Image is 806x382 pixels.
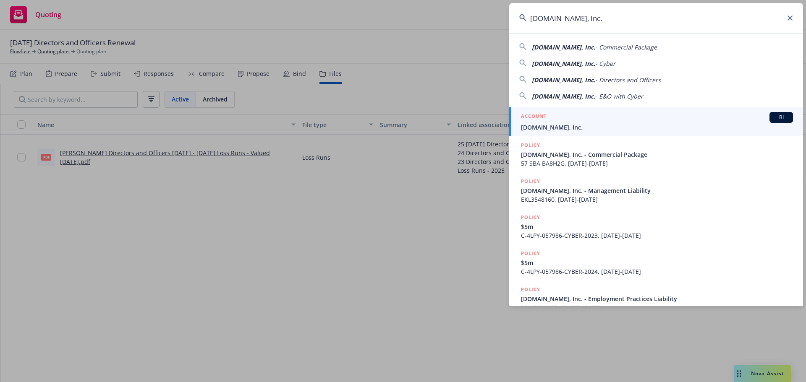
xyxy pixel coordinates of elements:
[521,186,793,195] span: [DOMAIN_NAME], Inc. - Management Liability
[773,114,790,121] span: BI
[509,107,803,136] a: ACCOUNTBI[DOMAIN_NAME], Inc.
[509,244,803,281] a: POLICY$5mC-4LPY-057986-CYBER-2024, [DATE]-[DATE]
[509,281,803,317] a: POLICY[DOMAIN_NAME], Inc. - Employment Practices LiabilityEPL1572605B, [DATE]-[DATE]
[521,267,793,276] span: C-4LPY-057986-CYBER-2024, [DATE]-[DATE]
[509,172,803,208] a: POLICY[DOMAIN_NAME], Inc. - Management LiabilityEKL3548160, [DATE]-[DATE]
[521,159,793,168] span: 57 SBA BA8H2G, [DATE]-[DATE]
[521,285,540,294] h5: POLICY
[521,213,540,221] h5: POLICY
[521,112,547,122] h5: ACCOUNT
[532,43,595,51] span: [DOMAIN_NAME], Inc.
[521,249,540,257] h5: POLICY
[521,222,793,231] span: $5m
[595,43,657,51] span: - Commercial Package
[595,76,661,84] span: - Directors and Officers
[521,150,793,159] span: [DOMAIN_NAME], Inc. - Commercial Package
[509,208,803,244] a: POLICY$5mC-4LPY-057986-CYBER-2023, [DATE]-[DATE]
[521,123,793,132] span: [DOMAIN_NAME], Inc.
[521,303,793,312] span: EPL1572605B, [DATE]-[DATE]
[595,92,643,100] span: - E&O with Cyber
[509,136,803,172] a: POLICY[DOMAIN_NAME], Inc. - Commercial Package57 SBA BA8H2G, [DATE]-[DATE]
[521,294,793,303] span: [DOMAIN_NAME], Inc. - Employment Practices Liability
[532,76,595,84] span: [DOMAIN_NAME], Inc.
[521,258,793,267] span: $5m
[532,60,595,68] span: [DOMAIN_NAME], Inc.
[532,92,595,100] span: [DOMAIN_NAME], Inc.
[521,231,793,240] span: C-4LPY-057986-CYBER-2023, [DATE]-[DATE]
[521,195,793,204] span: EKL3548160, [DATE]-[DATE]
[521,141,540,149] h5: POLICY
[595,60,615,68] span: - Cyber
[509,3,803,33] input: Search...
[521,177,540,185] h5: POLICY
